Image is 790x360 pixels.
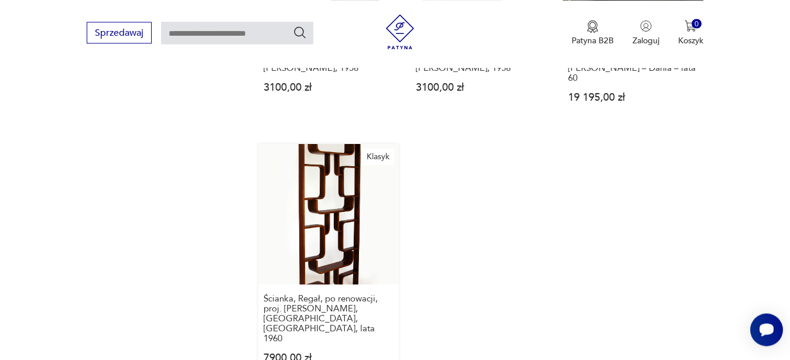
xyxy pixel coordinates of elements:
[572,20,614,46] button: Patyna B2B
[416,83,546,92] p: 3100,00 zł
[382,14,418,49] img: Patyna - sklep z meblami i dekoracjami vintage
[692,19,702,29] div: 0
[264,43,394,73] h3: Para duńskich vintage lamp PH 4/3, proj. [PERSON_NAME], [PERSON_NAME], 1958
[640,20,652,32] img: Ikonka użytkownika
[678,20,703,46] button: 0Koszyk
[87,22,152,43] button: Sprzedawaj
[572,35,614,46] p: Patyna B2B
[685,20,696,32] img: Ikona koszyka
[750,313,783,346] iframe: Smartsupp widget button
[87,29,152,37] a: Sprzedawaj
[568,92,698,102] p: 19 195,00 zł
[264,83,394,92] p: 3100,00 zł
[568,43,698,83] h3: Trzyosobowa brązowa sofa – proj. [PERSON_NAME] dla [PERSON_NAME] – Dania – lata 60
[678,35,703,46] p: Koszyk
[632,35,659,46] p: Zaloguj
[293,25,307,39] button: Szukaj
[572,20,614,46] a: Ikona medaluPatyna B2B
[264,294,394,344] h3: Ścianka, Regał, po renowacji, proj. [PERSON_NAME], [GEOGRAPHIC_DATA], [GEOGRAPHIC_DATA], lata 1960
[587,20,599,33] img: Ikona medalu
[416,43,546,73] h3: Para duńskich vintage lamp PH 4/3, proj. [PERSON_NAME], [PERSON_NAME], 1958
[632,20,659,46] button: Zaloguj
